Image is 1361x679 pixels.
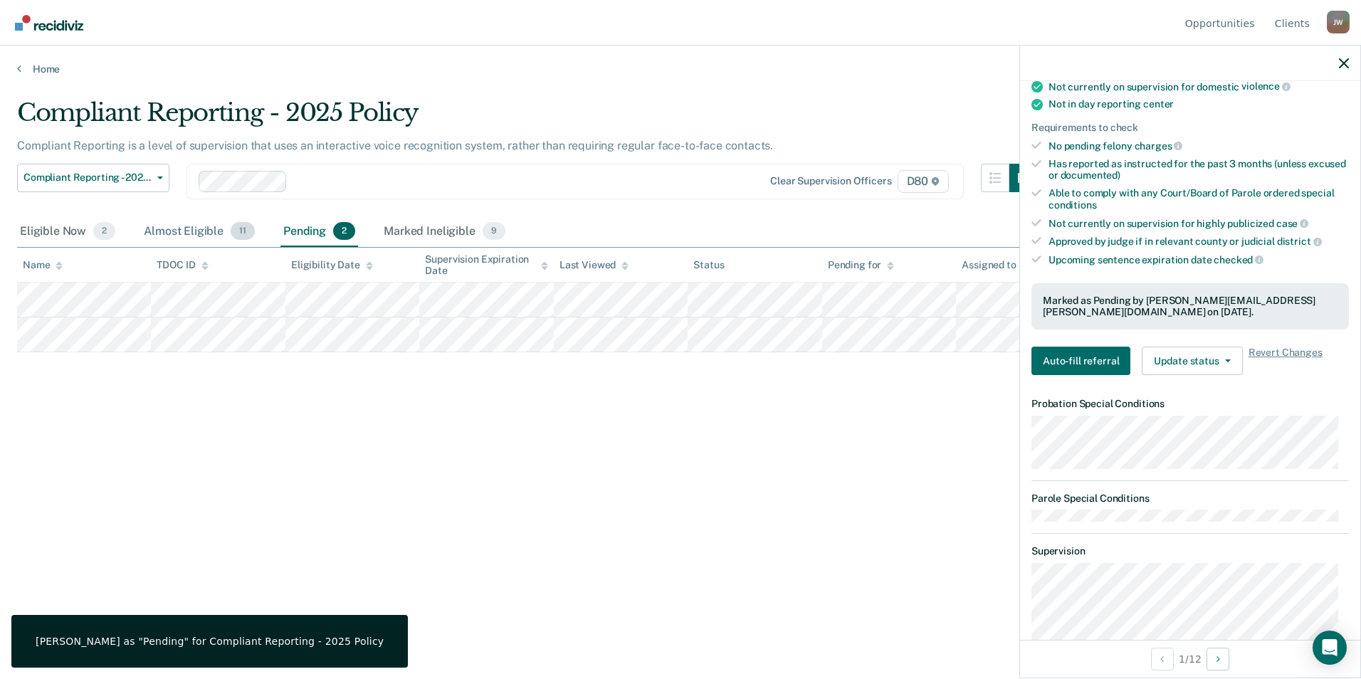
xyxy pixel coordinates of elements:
span: case [1276,218,1308,229]
div: No pending felony [1049,140,1349,152]
span: charges [1135,140,1183,152]
span: D80 [898,170,949,193]
div: [PERSON_NAME] as "Pending" for Compliant Reporting - 2025 Policy [36,635,384,648]
div: Eligible Now [17,216,118,248]
dt: Parole Special Conditions [1031,493,1349,505]
div: Requirements to check [1031,122,1349,134]
div: Has reported as instructed for the past 3 months (unless excused or [1049,158,1349,182]
button: Profile dropdown button [1327,11,1350,33]
span: 11 [231,222,255,241]
div: Able to comply with any Court/Board of Parole ordered special [1049,187,1349,211]
span: violence [1241,80,1291,92]
div: Assigned to [962,259,1029,271]
span: Revert Changes [1249,347,1323,375]
div: J W [1327,11,1350,33]
span: Compliant Reporting - 2025 Policy [23,172,152,184]
button: Next Opportunity [1207,648,1229,670]
dt: Supervision [1031,545,1349,557]
a: Home [17,63,1344,75]
div: 1 / 12 [1020,640,1360,678]
div: Eligibility Date [291,259,373,271]
div: Approved by judge if in relevant county or judicial [1049,235,1349,248]
div: Pending for [828,259,894,271]
div: Compliant Reporting - 2025 Policy [17,98,1038,139]
span: center [1143,98,1174,110]
div: Not currently on supervision for highly publicized [1049,217,1349,230]
span: documented) [1061,169,1120,181]
div: Pending [280,216,358,248]
div: Almost Eligible [141,216,258,248]
dt: Probation Special Conditions [1031,398,1349,410]
div: Last Viewed [559,259,629,271]
div: Upcoming sentence expiration date [1049,253,1349,266]
span: 2 [333,222,355,241]
button: Auto-fill referral [1031,347,1130,375]
button: Update status [1142,347,1242,375]
span: conditions [1049,199,1097,211]
div: Name [23,259,63,271]
div: Status [693,259,724,271]
span: 9 [483,222,505,241]
a: Navigate to form link [1031,347,1136,375]
div: TDOC ID [157,259,208,271]
div: Not in day reporting [1049,98,1349,110]
p: Compliant Reporting is a level of supervision that uses an interactive voice recognition system, ... [17,139,773,152]
div: Supervision Expiration Date [425,253,547,278]
span: 2 [93,222,115,241]
div: Marked Ineligible [381,216,508,248]
div: Not currently on supervision for domestic [1049,80,1349,93]
div: Clear supervision officers [770,175,891,187]
span: checked [1214,254,1263,265]
div: Open Intercom Messenger [1313,631,1347,665]
div: Marked as Pending by [PERSON_NAME][EMAIL_ADDRESS][PERSON_NAME][DOMAIN_NAME] on [DATE]. [1043,295,1338,319]
button: Previous Opportunity [1151,648,1174,670]
img: Recidiviz [15,15,83,31]
span: district [1277,236,1322,247]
